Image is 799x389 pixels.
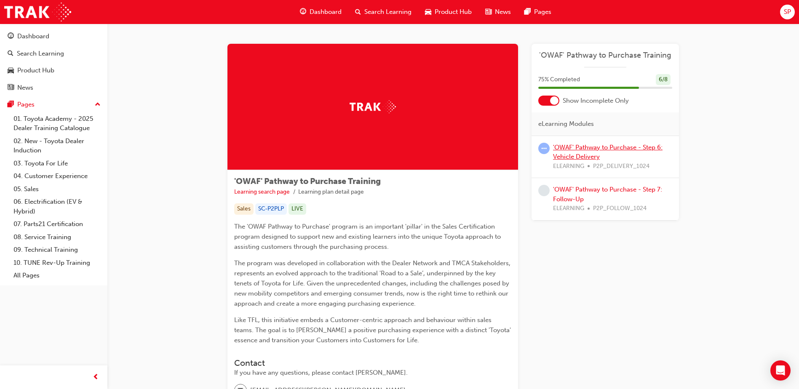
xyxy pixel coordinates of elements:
[3,27,104,97] button: DashboardSearch LearningProduct HubNews
[310,7,342,17] span: Dashboard
[17,83,33,93] div: News
[10,157,104,170] a: 03. Toyota For Life
[298,187,364,197] li: Learning plan detail page
[234,176,381,186] span: 'OWAF' Pathway to Purchase Training
[435,7,472,17] span: Product Hub
[17,66,54,75] div: Product Hub
[234,316,513,344] span: Like TFL, this initiative embeds a Customer-centric approach and behaviour within sales teams. Th...
[495,7,511,17] span: News
[10,195,104,218] a: 06. Electrification (EV & Hybrid)
[93,372,99,383] span: prev-icon
[593,162,649,171] span: P2P_DELIVERY_1024
[95,99,101,110] span: up-icon
[553,144,663,161] a: 'OWAF' Pathway to Purchase - Step 6: Vehicle Delivery
[364,7,412,17] span: Search Learning
[524,7,531,17] span: pages-icon
[8,84,14,92] span: news-icon
[355,7,361,17] span: search-icon
[478,3,518,21] a: news-iconNews
[10,183,104,196] a: 05. Sales
[234,223,502,250] span: The 'OWAF Pathway to Purchase' program is an important 'pillar' in the Sales Certification progra...
[348,3,418,21] a: search-iconSearch Learning
[17,100,35,109] div: Pages
[10,170,104,183] a: 04. Customer Experience
[8,67,14,75] span: car-icon
[3,46,104,61] a: Search Learning
[255,203,287,215] div: SC-P2PLP
[10,135,104,157] a: 02. New - Toyota Dealer Induction
[17,32,49,41] div: Dashboard
[234,358,511,368] h3: Contact
[10,256,104,269] a: 10. TUNE Rev-Up Training
[518,3,558,21] a: pages-iconPages
[784,7,791,17] span: SP
[4,3,71,21] img: Trak
[3,97,104,112] button: Pages
[300,7,306,17] span: guage-icon
[770,360,791,381] div: Open Intercom Messenger
[425,7,431,17] span: car-icon
[780,5,795,19] button: SP
[538,185,550,196] span: learningRecordVerb_NONE-icon
[350,100,396,113] img: Trak
[553,186,662,203] a: 'OWAF' Pathway to Purchase - Step 7: Follow-Up
[8,50,13,58] span: search-icon
[10,218,104,231] a: 07. Parts21 Certification
[593,204,647,213] span: P2P_FOLLOW_1024
[10,269,104,282] a: All Pages
[538,51,672,60] a: 'OWAF' Pathway to Purchase Training
[234,188,290,195] a: Learning search page
[563,96,629,106] span: Show Incomplete Only
[485,7,492,17] span: news-icon
[234,203,254,215] div: Sales
[553,204,584,213] span: ELEARNING
[234,259,512,307] span: The program was developed in collaboration with the Dealer Network and TMCA Stakeholders, represe...
[17,49,64,59] div: Search Learning
[3,29,104,44] a: Dashboard
[8,33,14,40] span: guage-icon
[10,243,104,256] a: 09. Technical Training
[538,75,580,85] span: 75 % Completed
[538,119,594,129] span: eLearning Modules
[10,112,104,135] a: 01. Toyota Academy - 2025 Dealer Training Catalogue
[3,63,104,78] a: Product Hub
[553,162,584,171] span: ELEARNING
[10,231,104,244] a: 08. Service Training
[3,80,104,96] a: News
[289,203,306,215] div: LIVE
[656,74,671,85] div: 6 / 8
[234,368,511,378] div: If you have any questions, please contact [PERSON_NAME].
[293,3,348,21] a: guage-iconDashboard
[538,143,550,154] span: learningRecordVerb_ATTEMPT-icon
[534,7,551,17] span: Pages
[418,3,478,21] a: car-iconProduct Hub
[8,101,14,109] span: pages-icon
